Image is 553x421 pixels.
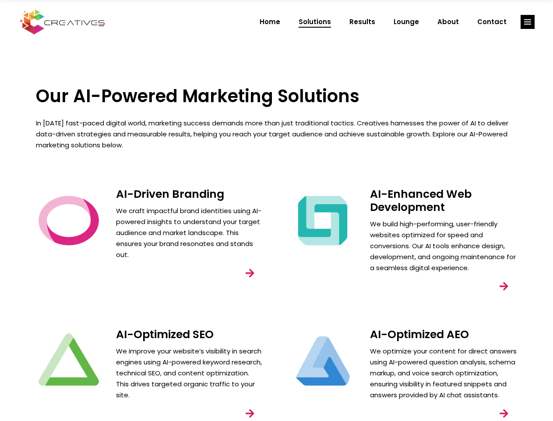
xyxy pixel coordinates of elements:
span: About [437,11,459,33]
a: Home [250,11,289,33]
h3: Our AI-Powered Marketing Solutions [36,86,518,107]
p: We optimize your content for direct answers using AI-powered question analysis, schema markup, an... [370,346,518,400]
img: Creatives | Solutions [36,188,102,253]
p: We craft impactful brand identities using AI-powered insights to understand your target audience ... [116,205,264,260]
a: link [521,15,535,29]
img: Creatives | Solutions [290,188,356,253]
a: About [428,11,468,33]
a: AI-Driven Branding [116,186,224,202]
img: Creatives [18,8,107,36]
img: Creatives | Solutions [36,328,102,394]
p: We build high-performing, user-friendly websites optimized for speed and conversions. Our AI tool... [370,218,518,273]
a: Results [340,11,384,33]
a: link [238,261,262,285]
p: In [DATE] fast-paced digital world, marketing success demands more than just traditional tactics.... [36,118,518,150]
a: link [492,274,516,299]
a: Lounge [384,11,428,33]
a: AI-Enhanced Web Development [370,186,472,215]
span: Contact [477,11,507,33]
span: Results [349,11,375,33]
a: Contact [468,11,516,33]
span: Solutions [299,11,331,33]
a: AI-Optimized AEO [370,327,469,342]
span: Home [260,11,280,33]
a: Solutions [289,11,340,33]
p: We improve your website’s visibility in search engines using AI-powered keyword research, technic... [116,346,264,400]
img: Creatives | Solutions [290,328,356,394]
span: Lounge [394,11,419,33]
a: AI-Optimized SEO [116,327,214,342]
